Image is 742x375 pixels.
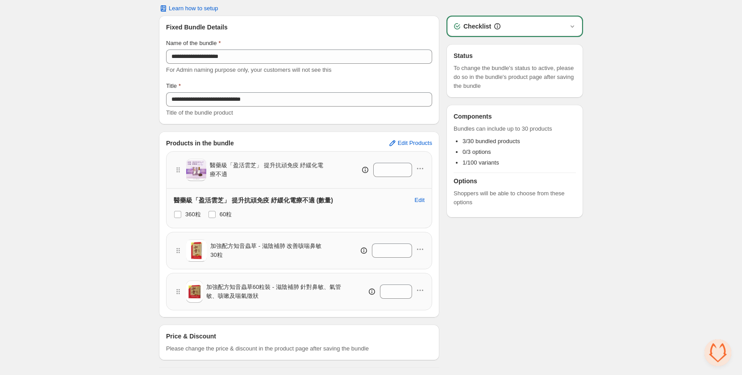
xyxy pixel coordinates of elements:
[166,39,221,48] label: Name of the bundle
[454,177,576,185] h3: Options
[463,138,520,144] span: 3/30 bundled products
[383,136,438,150] button: Edit Products
[166,139,234,148] h3: Products in the bundle
[166,82,181,91] label: Title
[169,5,218,12] span: Learn how to setup
[166,344,369,353] span: Please change the price & discount in the product page after saving the bundle
[166,332,216,341] h3: Price & Discount
[454,189,576,207] span: Shoppers will be able to choose from these options
[454,112,492,121] h3: Components
[186,284,203,300] img: 加強配方知音蟲草60粒裝 - 滋陰補肺 針對鼻敏、氣管敏、咳嗽及喘氣徵狀
[409,193,430,207] button: Edit
[185,211,201,218] span: 360粒
[704,339,731,366] a: 开放式聊天
[166,66,331,73] span: For Admin naming purpose only, your customers will not see this
[166,23,432,32] h3: Fixed Bundle Details
[454,51,576,60] h3: Status
[463,148,491,155] span: 0/3 options
[463,22,491,31] h3: Checklist
[174,196,333,205] h3: 醫藥級「盈活雲芝」 提升抗頑免疫 紓緩化電療不適 (數量)
[398,140,432,147] span: Edit Products
[210,242,325,260] span: 加強配方知音蟲草 - 滋陰補肺 改善咳喘鼻敏30粒
[415,197,425,204] span: Edit
[166,109,233,116] span: Title of the bundle product
[454,64,576,91] span: To change the bundle's status to active, please do so in the bundle's product page after saving t...
[463,159,499,166] span: 1/100 variants
[186,240,207,261] img: 加強配方知音蟲草 - 滋陰補肺 改善咳喘鼻敏30粒
[210,161,327,179] span: 醫藥級「盈活雲芝」 提升抗頑免疫 紓緩化電療不適
[454,124,576,133] span: Bundles can include up to 30 products
[206,283,344,301] span: 加強配方知音蟲草60粒裝 - 滋陰補肺 針對鼻敏、氣管敏、咳嗽及喘氣徵狀
[186,160,206,180] img: 醫藥級「盈活雲芝」 提升抗頑免疫 紓緩化電療不適
[220,211,232,218] span: 60粒
[154,2,224,15] button: Learn how to setup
